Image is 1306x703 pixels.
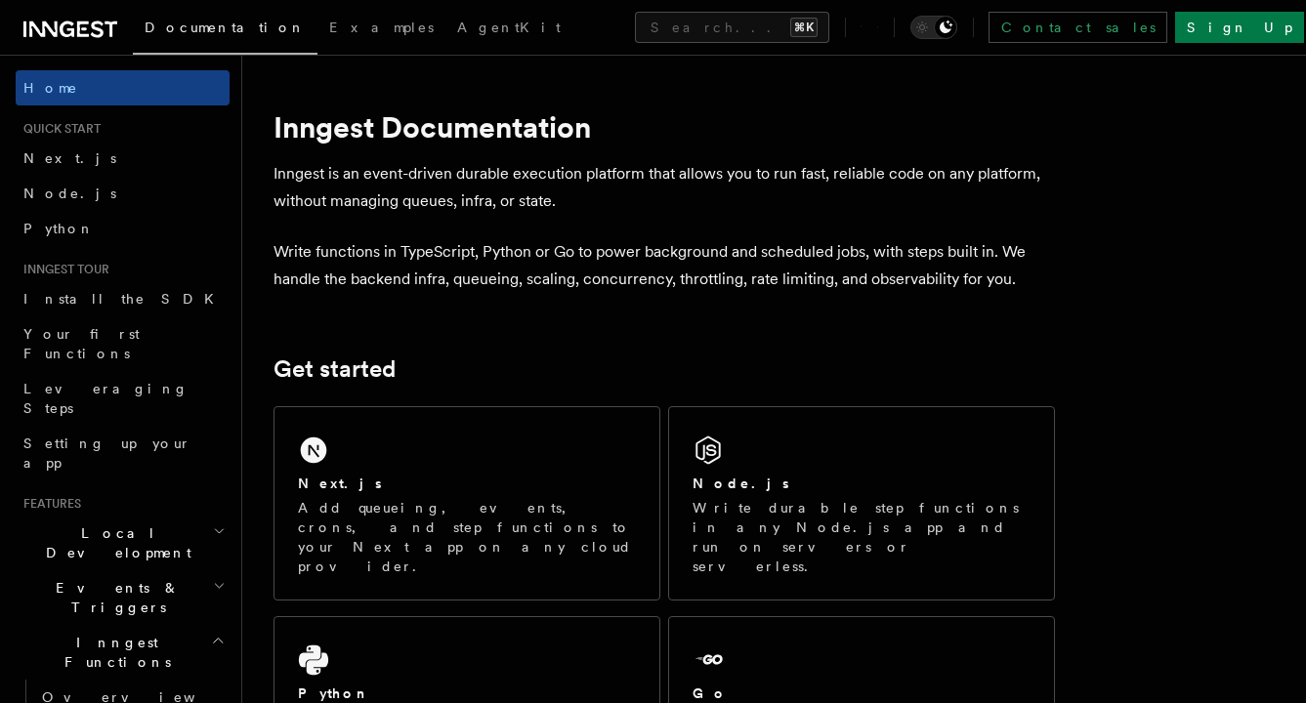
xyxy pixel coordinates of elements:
[274,238,1055,293] p: Write functions in TypeScript, Python or Go to power background and scheduled jobs, with steps bu...
[133,6,317,55] a: Documentation
[457,20,561,35] span: AgentKit
[298,498,636,576] p: Add queueing, events, crons, and step functions to your Next app on any cloud provider.
[910,16,957,39] button: Toggle dark mode
[274,355,396,383] a: Get started
[16,176,230,211] a: Node.js
[145,20,306,35] span: Documentation
[23,381,189,416] span: Leveraging Steps
[445,6,572,53] a: AgentKit
[16,633,211,672] span: Inngest Functions
[23,221,95,236] span: Python
[1175,12,1304,43] a: Sign Up
[23,291,226,307] span: Install the SDK
[16,70,230,105] a: Home
[23,78,78,98] span: Home
[16,523,213,562] span: Local Development
[274,109,1055,145] h1: Inngest Documentation
[16,121,101,137] span: Quick start
[693,498,1031,576] p: Write durable step functions in any Node.js app and run on servers or serverless.
[16,371,230,426] a: Leveraging Steps
[23,326,140,361] span: Your first Functions
[317,6,445,53] a: Examples
[16,316,230,371] a: Your first Functions
[693,474,789,493] h2: Node.js
[693,683,728,703] h2: Go
[989,12,1167,43] a: Contact sales
[16,516,230,570] button: Local Development
[16,496,81,512] span: Features
[16,570,230,625] button: Events & Triggers
[16,578,213,617] span: Events & Triggers
[274,406,660,600] a: Next.jsAdd queueing, events, crons, and step functions to your Next app on any cloud provider.
[329,20,434,35] span: Examples
[16,281,230,316] a: Install the SDK
[635,12,829,43] button: Search...⌘K
[668,406,1055,600] a: Node.jsWrite durable step functions in any Node.js app and run on servers or serverless.
[16,141,230,176] a: Next.js
[23,435,191,471] span: Setting up your app
[298,474,382,493] h2: Next.js
[274,160,1055,215] p: Inngest is an event-driven durable execution platform that allows you to run fast, reliable code ...
[16,262,109,277] span: Inngest tour
[23,186,116,201] span: Node.js
[16,211,230,246] a: Python
[298,683,370,703] h2: Python
[16,426,230,480] a: Setting up your app
[23,150,116,166] span: Next.js
[16,625,230,680] button: Inngest Functions
[790,18,818,37] kbd: ⌘K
